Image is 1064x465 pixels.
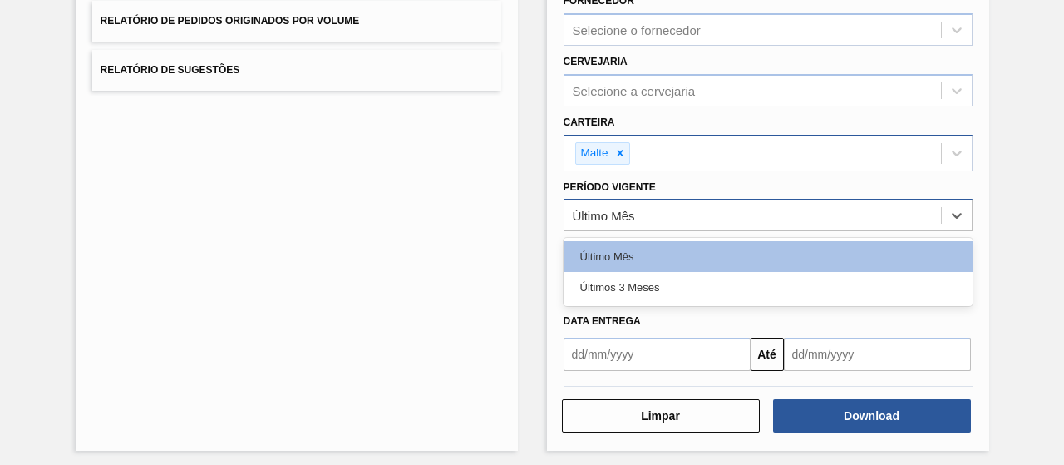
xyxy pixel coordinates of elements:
[564,116,615,128] label: Carteira
[573,83,696,97] div: Selecione a cervejaria
[564,338,751,371] input: dd/mm/yyyy
[101,64,240,76] span: Relatório de Sugestões
[576,143,611,164] div: Malte
[573,23,701,37] div: Selecione o fornecedor
[751,338,784,371] button: Até
[773,399,971,433] button: Download
[784,338,971,371] input: dd/mm/yyyy
[92,1,501,42] button: Relatório de Pedidos Originados por Volume
[92,50,501,91] button: Relatório de Sugestões
[564,241,973,272] div: Último Mês
[564,56,628,67] label: Cervejaria
[101,15,360,27] span: Relatório de Pedidos Originados por Volume
[564,272,973,303] div: Últimos 3 Meses
[573,209,635,223] div: Último Mês
[564,315,641,327] span: Data entrega
[562,399,760,433] button: Limpar
[564,181,656,193] label: Período Vigente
